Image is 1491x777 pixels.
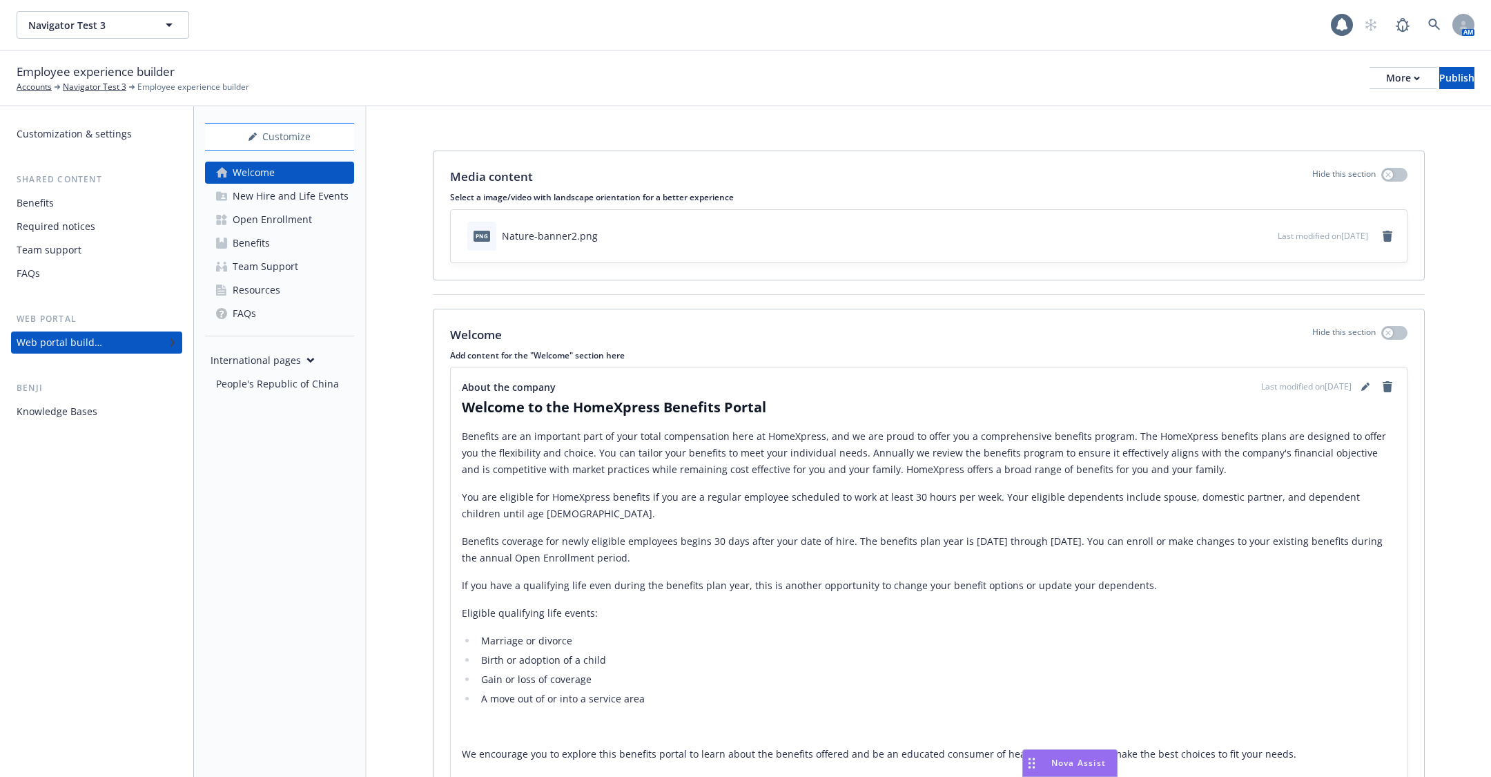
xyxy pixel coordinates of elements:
div: Knowledge Bases [17,401,97,423]
a: Customization & settings [11,123,182,145]
div: Welcome [233,162,275,184]
li: Gain or loss of coverage [477,671,1396,688]
h2: Welcome to the HomeXpress Benefits Portal [462,398,1396,417]
button: Nova Assist [1022,749,1118,777]
a: FAQs [205,303,354,325]
a: Search [1421,11,1448,39]
p: If you have a qualifying life even during the benefits plan year, this is another opportunity to ... [462,577,1396,594]
p: Add content for the "Welcome" section here [450,349,1407,361]
li: A move out of or into a service area [477,691,1396,707]
div: Customization & settings [17,123,132,145]
a: Report a Bug [1389,11,1416,39]
a: Start snowing [1357,11,1385,39]
button: Customize [205,123,354,151]
div: More [1386,68,1420,88]
div: People's Republic of China [216,373,339,395]
div: International pages [211,353,315,367]
a: Navigator Test 3 [63,81,126,93]
div: Required notices [17,215,95,238]
a: FAQs [11,262,182,285]
div: Publish [1439,68,1474,88]
div: New Hire and Life Events [233,185,349,207]
p: Benefits are an important part of your total compensation here at HomeXpress, and we are proud to... [462,428,1396,478]
a: Welcome [205,162,354,184]
a: New Hire and Life Events [205,185,354,207]
span: Employee experience builder [137,81,249,93]
a: Required notices [11,215,182,238]
p: Hide this section [1312,168,1376,186]
div: Team Support [233,256,298,278]
a: Resources [205,279,354,301]
span: Nova Assist [1051,757,1106,769]
div: FAQs [17,262,40,285]
p: Benefits coverage for newly eligible employees begins 30 days after your date of hire. The benefi... [462,533,1396,566]
a: Open Enrollment [205,209,354,231]
div: Team support [17,239,81,261]
a: Team Support [205,256,354,278]
span: Employee experience builder [17,63,175,81]
button: More [1370,67,1436,89]
p: Hide this section [1312,326,1376,344]
p: Eligible qualifying life events: [462,605,1396,622]
button: Publish [1439,67,1474,89]
p: We encourage you to explore this benefits portal to learn about the benefits offered and be an ed... [462,746,1396,762]
a: editPencil [1357,378,1374,395]
button: preview file [1260,229,1272,243]
p: Select a image/video with landscape orientation for a better experience [450,191,1407,203]
button: download file [1238,229,1249,243]
div: Drag to move [1023,750,1040,776]
div: FAQs [233,303,256,325]
button: Navigator Test 3 [17,11,189,39]
a: Accounts [17,81,52,93]
li: Marriage or divorce [477,633,1396,649]
div: Customize [205,124,354,150]
div: Benefits [233,232,270,254]
div: Nature-banner2.png [502,229,598,243]
li: Birth or adoption of a child [477,652,1396,669]
div: Web portal [11,312,182,326]
a: People's Republic of China [211,373,354,395]
p: You are eligible for HomeXpress benefits if you are a regular employee scheduled to work at least... [462,489,1396,522]
div: Benji [11,381,182,395]
a: remove [1379,228,1396,244]
a: remove [1379,378,1396,395]
div: Shared content [11,173,182,186]
a: Benefits [11,192,182,214]
div: Web portal builder [17,332,102,354]
p: Welcome [450,326,502,344]
p: Media content [450,168,533,186]
span: About the company [462,380,556,394]
div: Resources [233,279,280,301]
a: Knowledge Bases [11,401,182,423]
div: Benefits [17,192,54,214]
span: Last modified on [DATE] [1261,381,1352,393]
div: Open Enrollment [233,209,312,231]
span: png [474,231,490,241]
span: Last modified on [DATE] [1278,230,1368,242]
a: Web portal builder [11,332,182,354]
span: Navigator Test 3 [28,18,148,32]
a: Benefits [205,232,354,254]
a: Team support [11,239,182,261]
